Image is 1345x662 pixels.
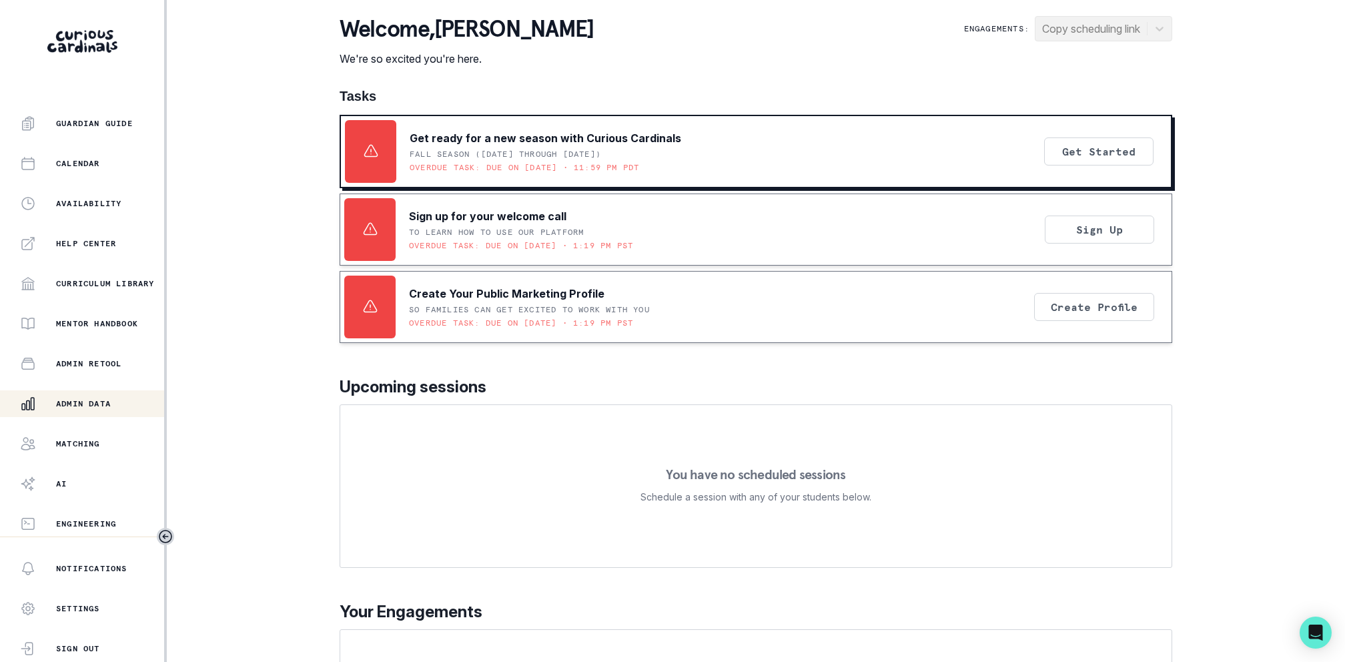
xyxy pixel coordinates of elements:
[56,519,116,529] p: Engineering
[666,468,845,481] p: You have no scheduled sessions
[56,603,100,614] p: Settings
[340,600,1172,624] p: Your Engagements
[409,318,633,328] p: Overdue task: Due on [DATE] • 1:19 PM PST
[56,563,127,574] p: Notifications
[56,278,155,289] p: Curriculum Library
[640,489,871,505] p: Schedule a session with any of your students below.
[340,51,593,67] p: We're so excited you're here.
[409,240,633,251] p: Overdue task: Due on [DATE] • 1:19 PM PST
[1044,137,1154,165] button: Get Started
[157,528,174,545] button: Toggle sidebar
[409,286,604,302] p: Create Your Public Marketing Profile
[56,643,100,654] p: Sign Out
[56,398,111,409] p: Admin Data
[409,208,566,224] p: Sign up for your welcome call
[410,130,681,146] p: Get ready for a new season with Curious Cardinals
[409,304,650,315] p: SO FAMILIES CAN GET EXCITED TO WORK WITH YOU
[340,88,1172,104] h1: Tasks
[964,23,1029,34] p: Engagements:
[47,30,117,53] img: Curious Cardinals Logo
[410,162,639,173] p: Overdue task: Due on [DATE] • 11:59 PM PDT
[409,227,584,238] p: To learn how to use our platform
[56,238,116,249] p: Help Center
[56,478,67,489] p: AI
[56,198,121,209] p: Availability
[1034,293,1154,321] button: Create Profile
[340,16,593,43] p: Welcome , [PERSON_NAME]
[56,158,100,169] p: Calendar
[56,318,138,329] p: Mentor Handbook
[1300,617,1332,649] div: Open Intercom Messenger
[410,149,601,159] p: Fall Season ([DATE] through [DATE])
[56,438,100,449] p: Matching
[56,118,133,129] p: Guardian Guide
[340,375,1172,399] p: Upcoming sessions
[56,358,121,369] p: Admin Retool
[1045,216,1154,244] button: Sign Up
